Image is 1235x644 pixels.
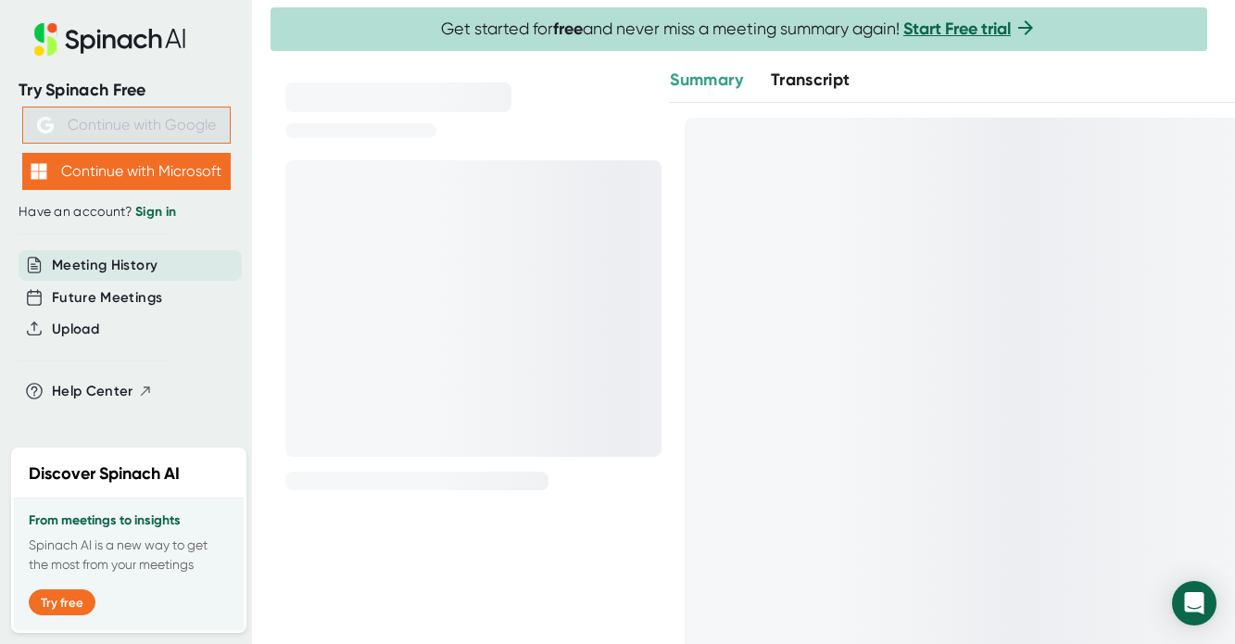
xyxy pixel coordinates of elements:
span: Get started for and never miss a meeting summary again! [441,19,1037,40]
div: Try Spinach Free [19,80,233,101]
span: Summary [670,69,742,90]
button: Help Center [52,381,153,402]
button: Upload [52,319,99,340]
div: Have an account? [19,204,233,221]
b: free [553,19,583,39]
div: Open Intercom Messenger [1172,581,1216,625]
h3: From meetings to insights [29,513,229,528]
a: Start Free trial [903,19,1011,39]
h2: Discover Spinach AI [29,461,180,486]
span: Transcript [771,69,851,90]
a: Sign in [135,204,176,220]
span: Help Center [52,381,133,402]
button: Try free [29,589,95,615]
button: Continue with Google [22,107,231,144]
button: Meeting History [52,255,158,276]
p: Spinach AI is a new way to get the most from your meetings [29,536,229,575]
img: Aehbyd4JwY73AAAAAElFTkSuQmCC [37,117,54,133]
button: Summary [670,68,742,93]
button: Continue with Microsoft [22,153,231,190]
button: Future Meetings [52,287,162,309]
button: Transcript [771,68,851,93]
